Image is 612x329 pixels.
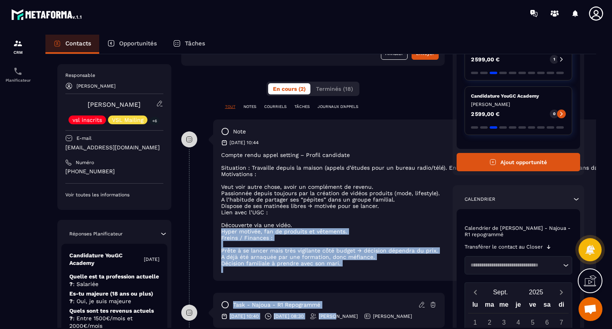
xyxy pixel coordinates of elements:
p: Candidature YouGC Academy [471,93,566,99]
input: Search for option [468,261,561,269]
p: Calendrier de [PERSON_NAME] - Najoua - R1 repogrammé [465,225,573,238]
div: sa [540,299,554,313]
p: TOUT [225,104,235,110]
p: NOTES [243,104,256,110]
div: ma [483,299,497,313]
p: 2 599,00 € [471,57,500,62]
a: Opportunités [99,35,165,54]
img: formation [13,39,23,48]
img: scheduler [13,67,23,76]
p: VSL Mailing [112,117,143,123]
p: [PERSON_NAME] [319,313,358,319]
p: 2 599,00 € [471,111,500,117]
p: [PERSON_NAME] [471,101,566,108]
img: logo [11,7,83,22]
div: je [511,299,526,313]
div: Search for option [465,256,573,274]
p: [PERSON_NAME] [76,83,116,89]
a: Contacts [45,35,99,54]
p: E-mail [76,135,92,141]
p: Réponses Planificateur [69,231,123,237]
p: Es-tu majeure (18 ans ou plus) ? [69,290,159,305]
span: : Oui, je suis majeure [73,298,131,304]
p: JOURNAUX D'APPELS [318,104,358,110]
button: Previous month [468,287,483,298]
p: Planificateur [2,78,34,82]
a: [PERSON_NAME] [88,101,141,108]
p: [EMAIL_ADDRESS][DOMAIN_NAME] [65,144,163,151]
span: En cours (2) [273,86,306,92]
p: Transférer le contact au Closer [465,244,543,250]
button: Open months overlay [483,285,518,299]
p: [PERSON_NAME] [373,313,412,319]
p: Opportunités [119,40,157,47]
p: Quelle est ta profession actuelle ? [69,273,159,288]
button: Ajout opportunité [457,153,581,171]
div: lu [468,299,482,313]
div: me [497,299,511,313]
span: : Salariée [73,281,98,287]
div: Ouvrir le chat [579,297,602,321]
p: Voir toutes les informations [65,192,163,198]
p: Candidature YouGC Academy [69,252,144,267]
span: Terminés (18) [316,86,353,92]
p: +6 [149,117,160,125]
span: : Entre 1500€/mois et 2000€/mois [69,315,133,329]
p: Tâches [185,40,205,47]
p: [DATE] 10:40 [229,313,259,319]
a: formationformationCRM [2,33,34,61]
button: Open years overlay [518,285,554,299]
p: Responsable [65,72,163,78]
button: En cours (2) [268,83,310,94]
p: [PHONE_NUMBER] [65,168,163,175]
a: Tâches [165,35,213,54]
p: Numéro [76,159,94,166]
p: task - Najoua - R1 repogrammé [233,301,320,309]
p: 0 [553,111,555,117]
a: schedulerschedulerPlanificateur [2,61,34,88]
p: Calendrier [465,196,495,202]
p: [DATE] 08:30 [274,313,304,319]
p: COURRIELS [264,104,286,110]
p: [DATE] [144,256,159,262]
p: Contacts [65,40,91,47]
p: CRM [2,50,34,55]
p: TÂCHES [294,104,310,110]
p: 1 [553,57,555,62]
button: Terminés (18) [311,83,358,94]
div: di [554,299,569,313]
p: note [233,128,246,135]
p: [DATE] 10:44 [229,139,259,146]
div: ve [526,299,540,313]
button: Next month [554,287,569,298]
p: vsl inscrits [73,117,102,123]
